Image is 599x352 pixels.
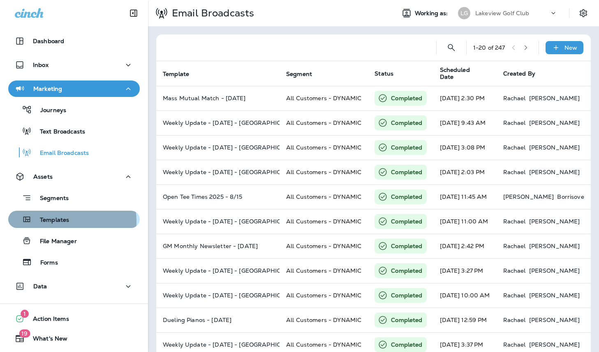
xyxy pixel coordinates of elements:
[8,144,140,161] button: Email Broadcasts
[529,169,580,175] p: [PERSON_NAME]
[433,308,497,332] td: [DATE] 12:59 PM
[391,193,422,201] p: Completed
[8,211,140,228] button: Templates
[163,267,273,274] p: Weekly Update - 7/11/25 - Lakeview
[163,341,273,348] p: Weekly Update - 6/17/25 - Lakeview
[8,232,140,249] button: File Manager
[415,10,450,17] span: Working as:
[8,330,140,347] button: 19What's New
[8,253,140,271] button: Forms
[529,144,580,151] p: [PERSON_NAME]
[33,283,47,290] p: Data
[391,168,422,176] p: Completed
[443,39,460,56] button: Search Email Broadcasts
[433,234,497,258] td: [DATE] 2:42 PM
[529,218,580,225] p: [PERSON_NAME]
[391,291,422,299] p: Completed
[503,243,526,249] p: Rachael
[33,38,64,44] p: Dashboard
[122,5,145,21] button: Collapse Sidebar
[529,317,580,323] p: [PERSON_NAME]
[391,267,422,275] p: Completed
[163,144,273,151] p: Weekly Update - 9/3/25 - Lakeview
[33,173,53,180] p: Assets
[433,160,497,184] td: [DATE] 2:03 PM
[8,189,140,207] button: Segments
[391,143,422,152] p: Completed
[529,243,580,249] p: [PERSON_NAME]
[503,144,526,151] p: Rachael
[163,292,273,299] p: Weekly Update - 6/26/25 - Lakeview
[391,340,422,349] p: Completed
[433,258,497,283] td: [DATE] 3:27 PM
[557,193,584,200] p: Borrisove
[391,94,422,102] p: Completed
[8,57,140,73] button: Inbox
[433,135,497,160] td: [DATE] 3:08 PM
[433,86,497,110] td: [DATE] 2:30 PM
[8,33,140,49] button: Dashboard
[503,341,526,348] p: Rachael
[286,70,323,78] span: Segment
[286,316,361,324] span: All Customers - DYNAMIC
[32,128,85,136] p: Text Broadcasts
[25,335,67,345] span: What's New
[286,144,361,151] span: All Customers - DYNAMIC
[32,216,69,224] p: Templates
[391,119,422,127] p: Completed
[286,218,361,225] span: All Customers - DYNAMIC
[8,122,140,140] button: Text Broadcasts
[475,10,530,16] p: Lakeview Golf Club
[473,44,505,51] div: 1 - 20 of 247
[25,315,69,325] span: Action Items
[8,311,140,327] button: 1Action Items
[286,341,361,348] span: All Customers - DYNAMIC
[286,267,361,274] span: All Customers - DYNAMIC
[503,70,535,77] span: Created By
[529,267,580,274] p: [PERSON_NAME]
[458,7,470,19] div: LG
[286,242,361,250] span: All Customers - DYNAMIC
[503,267,526,274] p: Rachael
[163,243,273,249] p: GM Monthly Newsletter - August 2025
[286,94,361,102] span: All Customers - DYNAMIC
[529,341,580,348] p: [PERSON_NAME]
[440,67,483,81] span: Scheduled Date
[163,95,273,101] p: Mass Mutual Match - 9/26/2025
[163,120,273,126] p: Weekly Update - 9/10/25 - Lakeview
[503,95,526,101] p: Rachael
[8,101,140,118] button: Journeys
[32,107,66,115] p: Journeys
[19,329,30,338] span: 19
[33,85,62,92] p: Marketing
[21,310,29,318] span: 1
[286,168,361,176] span: All Customers - DYNAMIC
[8,278,140,294] button: Data
[391,242,422,250] p: Completed
[32,238,77,246] p: File Manager
[503,120,526,126] p: Rachael
[286,71,312,78] span: Segment
[503,292,526,299] p: Rachael
[433,283,497,308] td: [DATE] 10:00 AM
[440,67,493,81] span: Scheduled Date
[163,218,273,225] p: Weekly Update - 7/22/25 - Lakeview
[163,70,200,78] span: Template
[564,44,577,51] p: New
[163,317,273,323] p: Dueling Pianos - 6/19/2025
[32,195,69,203] p: Segments
[375,70,393,77] span: Status
[163,193,273,200] p: Open Tee Times 2025 - 8/15
[286,119,361,127] span: All Customers - DYNAMIC
[32,150,89,157] p: Email Broadcasts
[163,71,189,78] span: Template
[529,95,580,101] p: [PERSON_NAME]
[529,120,580,126] p: [PERSON_NAME]
[503,193,554,200] p: [PERSON_NAME]
[576,6,591,21] button: Settings
[8,168,140,185] button: Assets
[286,193,361,200] span: All Customers - DYNAMIC
[391,217,422,225] p: Completed
[32,259,58,267] p: Forms
[286,292,361,299] span: All Customers - DYNAMIC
